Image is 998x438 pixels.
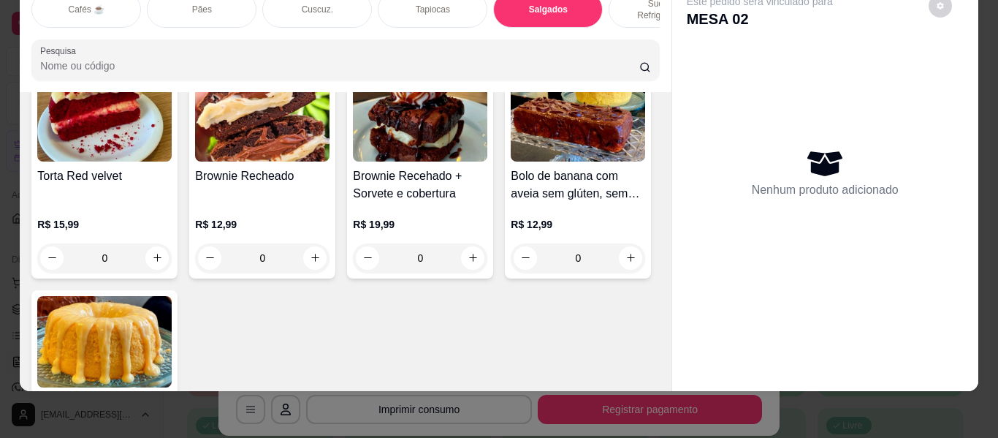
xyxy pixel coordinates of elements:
button: decrease-product-quantity [356,246,379,270]
p: Cafés ☕ [68,4,104,15]
p: R$ 12,99 [511,217,645,232]
button: increase-product-quantity [461,246,484,270]
p: Nenhum produto adicionado [752,181,899,199]
p: MESA 02 [687,9,833,29]
p: Cuscuz. [302,4,333,15]
h4: Brownie Recehado + Sorvete e cobertura [353,167,487,203]
p: Salgados [529,4,568,15]
button: decrease-product-quantity [198,246,221,270]
img: product-image [37,70,172,162]
h4: Bolo de banana com aveia sem glúten, sem lactose e sem açúcar. [511,167,645,203]
img: product-image [195,70,330,162]
p: R$ 15,99 [37,217,172,232]
img: product-image [37,296,172,388]
img: product-image [511,70,645,162]
p: Tapiocas [416,4,450,15]
img: product-image [353,70,487,162]
h4: Brownie Recheado [195,167,330,185]
button: increase-product-quantity [619,246,642,270]
button: increase-product-quantity [303,246,327,270]
input: Pesquisa [40,58,639,73]
label: Pesquisa [40,45,81,57]
button: increase-product-quantity [145,246,169,270]
p: R$ 19,99 [353,217,487,232]
button: decrease-product-quantity [514,246,537,270]
p: R$ 12,99 [195,217,330,232]
button: decrease-product-quantity [40,246,64,270]
p: Pães [192,4,212,15]
h4: Torta Red velvet [37,167,172,185]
